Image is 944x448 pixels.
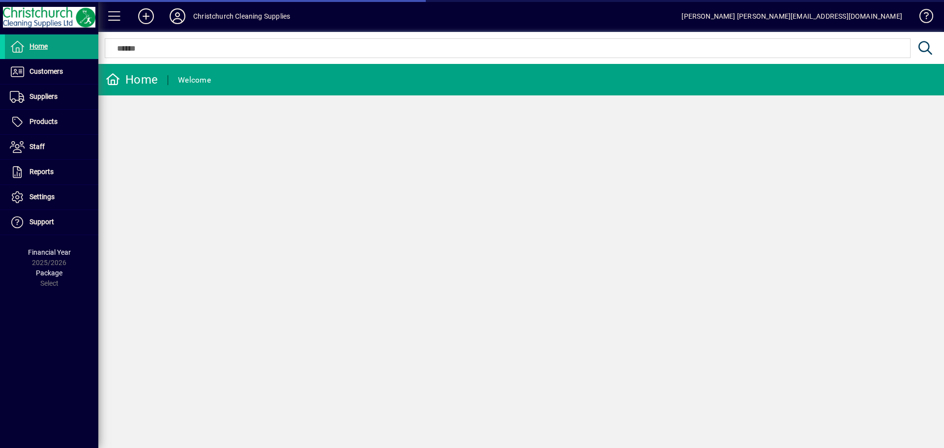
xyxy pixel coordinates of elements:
[5,185,98,209] a: Settings
[29,143,45,150] span: Staff
[5,135,98,159] a: Staff
[29,92,58,100] span: Suppliers
[5,160,98,184] a: Reports
[130,7,162,25] button: Add
[28,248,71,256] span: Financial Year
[106,72,158,88] div: Home
[29,118,58,125] span: Products
[29,42,48,50] span: Home
[29,218,54,226] span: Support
[681,8,902,24] div: [PERSON_NAME] [PERSON_NAME][EMAIL_ADDRESS][DOMAIN_NAME]
[29,67,63,75] span: Customers
[36,269,62,277] span: Package
[29,168,54,176] span: Reports
[178,72,211,88] div: Welcome
[5,110,98,134] a: Products
[29,193,55,201] span: Settings
[5,60,98,84] a: Customers
[5,210,98,235] a: Support
[912,2,932,34] a: Knowledge Base
[5,85,98,109] a: Suppliers
[193,8,290,24] div: Christchurch Cleaning Supplies
[162,7,193,25] button: Profile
